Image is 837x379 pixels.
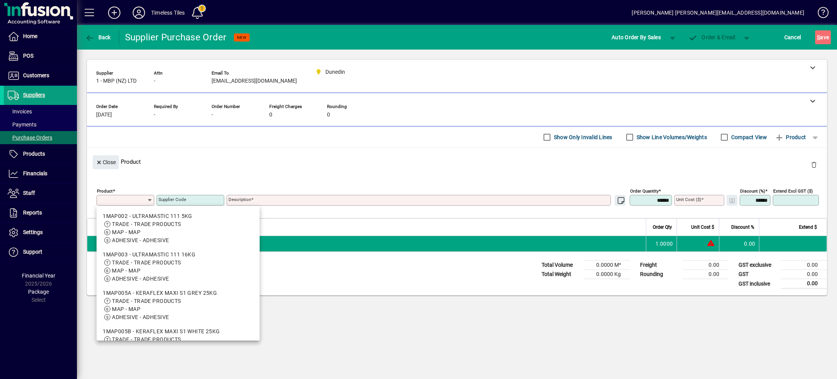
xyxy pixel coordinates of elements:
[22,273,55,279] span: Financial Year
[4,47,77,66] a: POS
[91,158,121,165] app-page-header-button: Close
[103,327,253,336] div: 1MAP005B - KERAFLEX MAXI S1 WHITE 25KG
[83,30,113,44] button: Back
[97,324,260,363] mat-option: 1MAP005B - KERAFLEX MAXI S1 WHITE 25KG
[237,35,247,40] span: NEW
[676,197,701,202] mat-label: Unit Cost ($)
[812,2,827,27] a: Knowledge Base
[4,131,77,144] a: Purchase Orders
[212,78,297,84] span: [EMAIL_ADDRESS][DOMAIN_NAME]
[4,145,77,164] a: Products
[85,34,111,40] span: Back
[4,27,77,46] a: Home
[103,251,253,259] div: 1MAP003 - ULTRAMASTIC 111 16KG
[691,223,714,231] span: Unit Cost $
[4,203,77,223] a: Reports
[689,34,735,40] span: Order & Email
[103,212,253,220] div: 1MAP002 - ULTRAMASTIC 111 5KG
[269,112,272,118] span: 0
[97,248,260,286] mat-option: 1MAP003 - ULTRAMASTIC 111 16KG
[4,164,77,183] a: Financials
[154,78,155,84] span: -
[158,197,186,202] mat-label: Supplier Code
[735,261,781,270] td: GST exclusive
[96,112,112,118] span: [DATE]
[636,261,682,270] td: Freight
[112,268,140,274] span: MAP - MAP
[8,135,52,141] span: Purchase Orders
[653,223,672,231] span: Order Qty
[96,78,137,84] span: 1 - MBP (NZ) LTD
[4,223,77,242] a: Settings
[327,112,330,118] span: 0
[112,276,169,282] span: ADHESIVE - ADHESIVE
[23,229,43,235] span: Settings
[719,236,759,251] td: 0.00
[805,161,823,168] app-page-header-button: Delete
[23,53,33,59] span: POS
[23,209,42,216] span: Reports
[731,223,754,231] span: Discount %
[584,261,630,270] td: 0.0000 M³
[8,121,37,128] span: Payments
[23,170,47,176] span: Financials
[612,31,661,43] span: Auto Order By Sales
[102,6,127,20] button: Add
[735,270,781,279] td: GST
[23,249,42,255] span: Support
[228,197,251,202] mat-label: Description
[805,155,823,174] button: Delete
[154,112,155,118] span: -
[782,30,803,44] button: Cancel
[112,306,140,312] span: MAP - MAP
[4,243,77,262] a: Support
[799,223,817,231] span: Extend $
[23,151,45,157] span: Products
[817,31,829,43] span: ave
[151,7,185,19] div: Timeless Tiles
[4,66,77,85] a: Customers
[608,30,665,44] button: Auto Order By Sales
[636,270,682,279] td: Rounding
[97,188,113,194] mat-label: Product
[781,261,827,270] td: 0.00
[630,188,659,194] mat-label: Order Quantity
[23,72,49,78] span: Customers
[735,279,781,289] td: GST inclusive
[682,261,729,270] td: 0.00
[730,133,767,141] label: Compact View
[112,229,140,235] span: MAP - MAP
[552,133,612,141] label: Show Only Invalid Lines
[112,298,181,304] span: TRADE - TRADE PRODUCTS
[93,155,119,169] button: Close
[815,30,831,44] button: Save
[77,30,119,44] app-page-header-button: Back
[781,279,827,289] td: 0.00
[784,31,801,43] span: Cancel
[97,286,260,324] mat-option: 1MAP005A - KERAFLEX MAXI S1 GREY 25KG
[773,188,813,194] mat-label: Extend excl GST ($)
[740,188,765,194] mat-label: Discount (%)
[103,289,253,297] div: 1MAP005A - KERAFLEX MAXI S1 GREY 25KG
[23,33,37,39] span: Home
[212,112,213,118] span: -
[8,108,32,115] span: Invoices
[23,190,35,196] span: Staff
[4,118,77,131] a: Payments
[635,133,707,141] label: Show Line Volumes/Weights
[96,156,116,169] span: Close
[538,261,584,270] td: Total Volume
[584,270,630,279] td: 0.0000 Kg
[685,30,739,44] button: Order & Email
[112,221,181,227] span: TRADE - TRADE PRODUCTS
[4,184,77,203] a: Staff
[28,289,49,295] span: Package
[23,92,45,98] span: Suppliers
[127,6,151,20] button: Profile
[781,270,827,279] td: 0.00
[632,7,804,19] div: [PERSON_NAME] [PERSON_NAME][EMAIL_ADDRESS][DOMAIN_NAME]
[112,237,169,243] span: ADHESIVE - ADHESIVE
[646,236,677,251] td: 1.0000
[87,148,827,176] div: Product
[682,270,729,279] td: 0.00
